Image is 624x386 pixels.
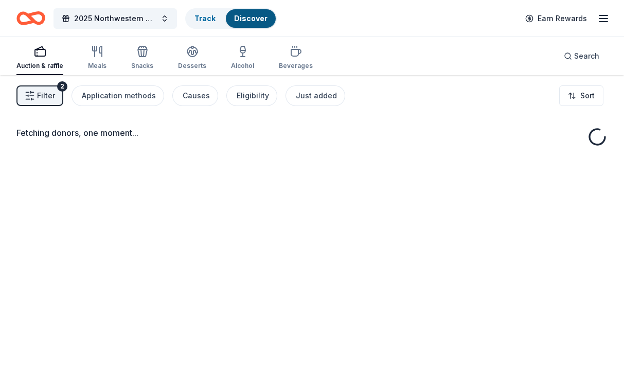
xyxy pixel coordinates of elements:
button: Desserts [178,41,206,75]
button: TrackDiscover [185,8,277,29]
button: Application methods [72,85,164,106]
button: Snacks [131,41,153,75]
span: 2025 Northwestern University Dance Marathon Alumni Gala [74,12,156,25]
div: Eligibility [237,90,269,102]
span: Search [574,50,599,62]
span: Filter [37,90,55,102]
div: Meals [88,62,106,70]
div: Causes [183,90,210,102]
div: Just added [296,90,337,102]
button: Sort [559,85,603,106]
button: Meals [88,41,106,75]
a: Home [16,6,45,30]
div: Beverages [279,62,313,70]
div: Desserts [178,62,206,70]
button: Alcohol [231,41,254,75]
a: Track [194,14,216,23]
div: Auction & raffle [16,62,63,70]
span: Sort [580,90,595,102]
button: Search [556,46,608,66]
a: Earn Rewards [519,9,593,28]
button: Just added [286,85,345,106]
div: Fetching donors, one moment... [16,127,608,139]
a: Discover [234,14,268,23]
button: Beverages [279,41,313,75]
button: Filter2 [16,85,63,106]
button: Auction & raffle [16,41,63,75]
button: Eligibility [226,85,277,106]
div: Application methods [82,90,156,102]
button: 2025 Northwestern University Dance Marathon Alumni Gala [54,8,177,29]
div: Snacks [131,62,153,70]
div: Alcohol [231,62,254,70]
div: 2 [57,81,67,92]
button: Causes [172,85,218,106]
